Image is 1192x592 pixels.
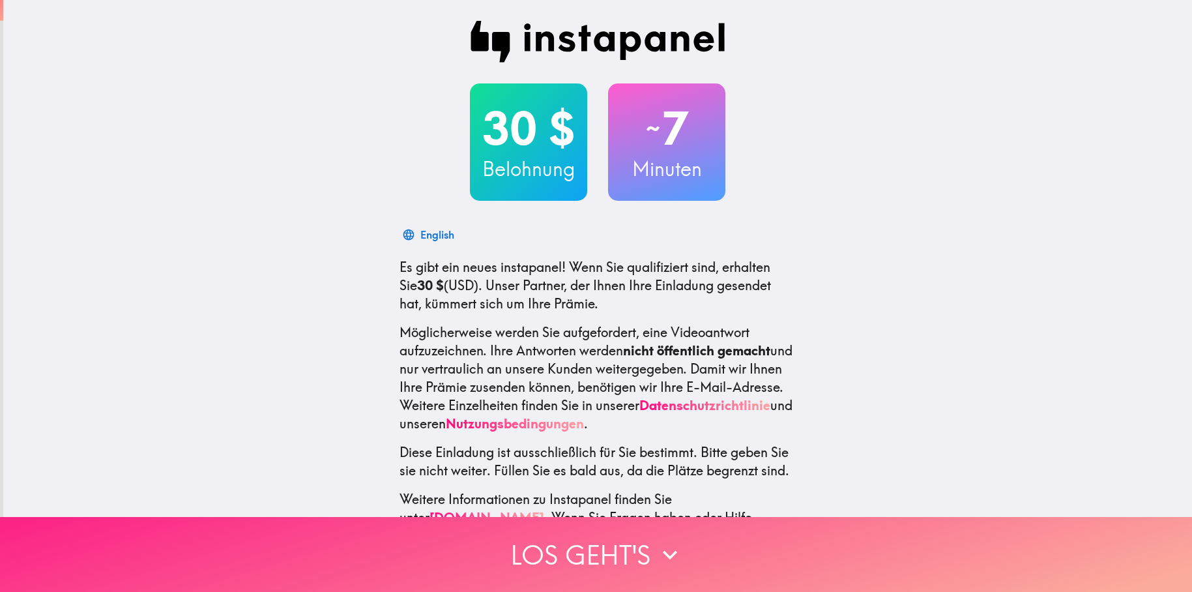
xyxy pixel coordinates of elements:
p: Wenn Sie qualifiziert sind, erhalten Sie (USD) . Unser Partner, der Ihnen Ihre Einladung gesendet... [400,258,796,313]
h2: 30 $ [470,102,587,155]
p: Möglicherweise werden Sie aufgefordert, eine Videoantwort aufzuzeichnen. Ihre Antworten werden un... [400,323,796,433]
b: 30 $ [417,277,444,293]
a: [DOMAIN_NAME] [429,509,544,525]
p: Diese Einladung ist ausschließlich für Sie bestimmt. Bitte geben Sie sie nicht weiter. Füllen Sie... [400,443,796,480]
button: English [400,222,459,248]
b: nicht öffentlich gemacht [623,342,770,359]
p: Weitere Informationen zu Instapanel finden Sie unter . Wenn Sie Fragen haben oder Hilfe benötigen... [400,490,796,563]
div: English [420,226,454,244]
span: ~ [644,109,662,148]
span: Es gibt ein neues instapanel! [400,259,566,275]
h3: Belohnung [470,155,587,183]
h2: 7 [608,102,725,155]
h3: Minuten [608,155,725,183]
img: Instapanel [470,21,725,63]
a: Datenschutzrichtlinie [639,397,770,413]
a: Nutzungsbedingungen [446,415,584,432]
